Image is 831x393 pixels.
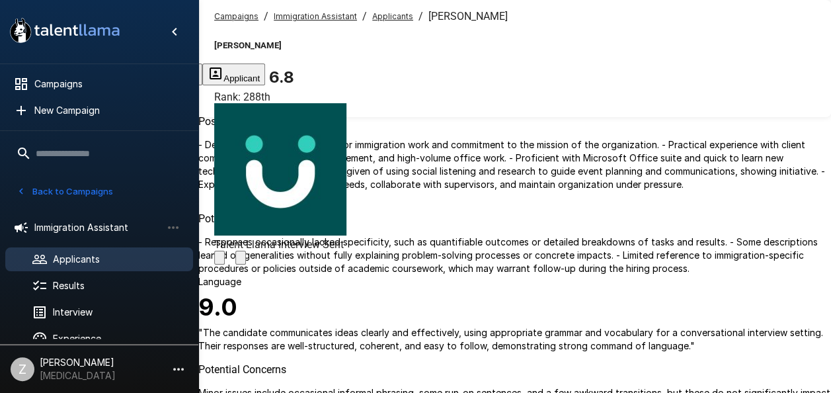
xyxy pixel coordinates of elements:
h6: 9.0 [198,288,831,327]
p: Positives [198,115,831,128]
u: Immigration Assistant [274,11,357,21]
b: [PERSON_NAME] [214,40,282,50]
button: Archive Applicant [214,251,225,265]
div: View profile in UKG [214,103,346,251]
p: Language [198,275,831,288]
p: - Demonstrated a clear passion for immigration work and commitment to the mission of the organiza... [198,138,831,191]
span: / [362,10,367,22]
p: Potential Concerns [198,363,831,376]
button: Change Stage [235,251,246,265]
span: [PERSON_NAME] [428,10,508,22]
p: " The candidate communicates ideas clearly and effectively, using appropriate grammar and vocabul... [198,326,831,353]
img: ukg_logo.jpeg [214,103,346,236]
p: - Responses occasionally lacked specificity, such as quantifiable outcomes or detailed breakdowns... [198,236,831,275]
u: Campaigns [214,11,258,21]
span: / [264,10,268,22]
span: Talent Llama Interview Sent [214,238,344,251]
button: Applicant [202,64,265,85]
span: / [418,10,423,22]
p: Potential Concerns [198,212,831,225]
u: Applicants [372,11,413,21]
